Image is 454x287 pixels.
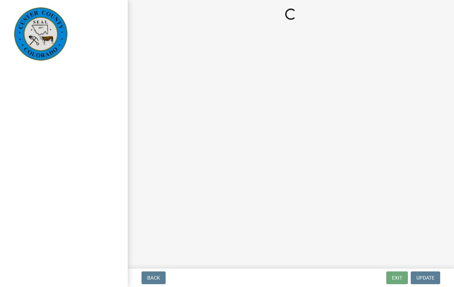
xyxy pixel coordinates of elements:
button: Update [411,271,440,284]
button: Back [142,271,166,284]
span: Update [416,275,434,281]
button: Exit [386,271,408,284]
span: Back [147,275,160,281]
img: Custer County, Colorado [14,7,67,61]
